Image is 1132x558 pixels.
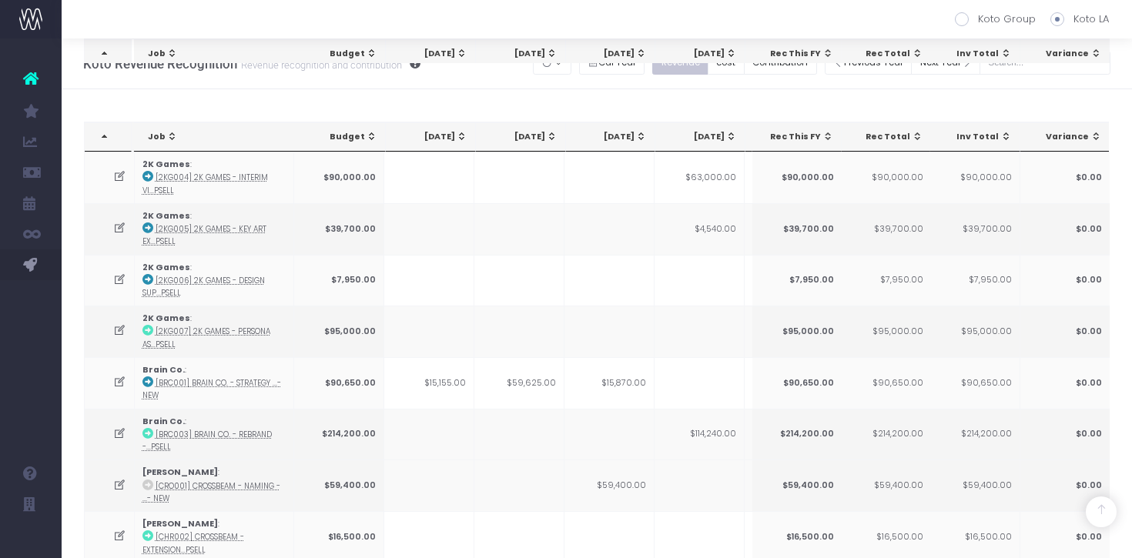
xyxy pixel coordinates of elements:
td: $59,400.00 [752,459,842,511]
div: Inv Total [944,48,1012,60]
td: $0.00 [1020,409,1110,460]
td: : [135,152,294,203]
td: $59,400.00 [929,459,1020,511]
div: Rec This FY [766,131,834,143]
td: $15,155.00 [384,357,474,409]
td: $63,000.00 [655,152,745,203]
div: Inv Total [944,131,1012,143]
th: Rec Total: activate to sort column ascending [842,39,932,68]
td: $15,870.00 [564,357,655,409]
th: Job: activate to sort column ascending [134,122,298,152]
td: $0.00 [1020,357,1110,409]
th: Inv Total: activate to sort column ascending [930,39,1020,68]
td: : [135,203,294,255]
div: [DATE] [490,48,558,60]
strong: Brain Co. [142,416,185,427]
div: [DATE] [580,48,648,60]
div: Rec Total [856,131,923,143]
td: $27,000.00 [745,152,835,203]
td: $90,650.00 [841,357,931,409]
td: $214,200.00 [752,409,842,460]
label: Koto Group [955,12,1036,27]
abbr: [CRO001] Crossbeam - Naming - Brand - New [142,481,280,503]
div: Rec Total [856,48,923,60]
td: : [135,459,294,511]
td: $7,950.00 [294,255,384,306]
label: Koto LA [1050,12,1109,27]
h3: Koto Revenue Recognition [83,56,420,72]
abbr: [CHR002] Crossbeam - Extension - Brand - Upsell [142,532,244,554]
th: Rec Total: activate to sort column ascending [842,122,932,152]
div: Job [148,131,290,143]
td: $90,000.00 [841,152,931,203]
div: Variance [1033,48,1101,60]
td: $95,000.00 [929,306,1020,357]
div: Budget [310,48,377,60]
td: $0.00 [1020,255,1110,306]
th: Apr 25: activate to sort column ascending [386,39,476,68]
abbr: [2KG006] 2K Games - Design Support - Brand - Upsell [142,276,265,298]
img: images/default_profile_image.png [19,527,42,550]
td: $59,625.00 [474,357,564,409]
td: $95,000.00 [752,306,842,357]
small: Revenue recognition and contribution [237,56,402,72]
th: Rec This FY: activate to sort column ascending [752,122,842,152]
td: $39,700.00 [929,203,1020,255]
th: May 25: activate to sort column ascending [476,39,566,68]
td: $74,460.00 [745,409,835,460]
td: $7,950.00 [841,255,931,306]
th: May 25: activate to sort column ascending [476,122,566,152]
strong: 2K Games [142,210,190,222]
td: : [135,306,294,357]
td: $214,200.00 [294,409,384,460]
th: Inv Total: activate to sort column ascending [930,122,1020,152]
th: : activate to sort column descending [85,122,132,152]
td: $90,000.00 [294,152,384,203]
td: $95,000.00 [294,306,384,357]
th: Apr 25: activate to sort column ascending [386,122,476,152]
td: $90,650.00 [294,357,384,409]
div: Variance [1033,131,1101,143]
td: $214,200.00 [929,409,1020,460]
th: Budget: activate to sort column ascending [296,39,386,68]
th: : activate to sort column descending [85,39,132,68]
abbr: [BRC001] Brain Co. - Strategy - Brand - New [142,378,281,400]
td: : [135,409,294,460]
td: $59,400.00 [841,459,931,511]
abbr: [BRC003] Brain Co. - Rebrand - Brand - Upsell [142,429,272,452]
div: [DATE] [669,48,737,60]
td: : [135,357,294,409]
td: $90,650.00 [752,357,842,409]
th: Jul 25: activate to sort column ascending [655,122,745,152]
abbr: [2KG007] 2K Games - Persona Assets - Brand - Upsell [142,326,270,349]
div: Budget [310,131,377,143]
div: [DATE] [580,131,648,143]
td: $0.00 [1020,306,1110,357]
div: Job [148,48,290,60]
td: $35,160.00 [745,203,835,255]
td: $39,700.00 [294,203,384,255]
td: $7,950.00 [752,255,842,306]
th: Rec This FY: activate to sort column ascending [752,39,842,68]
td: : [135,255,294,306]
div: [DATE] [669,131,737,143]
td: $0.00 [1020,459,1110,511]
strong: [PERSON_NAME] [142,466,218,478]
td: $4,540.00 [655,203,745,255]
td: $0.00 [1020,152,1110,203]
div: [DATE] [400,131,467,143]
th: Aug 25: activate to sort column ascending [745,39,836,68]
th: Jun 25: activate to sort column ascending [566,39,656,68]
th: Variance: activate to sort column ascending [1020,39,1110,68]
abbr: [2KG004] 2K Games - Interim Visual - Brand - Upsell [142,172,268,195]
td: $59,400.00 [564,459,655,511]
div: [DATE] [490,131,558,143]
th: Budget: activate to sort column ascending [296,122,386,152]
strong: 2K Games [142,262,190,273]
th: Job: activate to sort column ascending [134,39,298,68]
th: Variance: activate to sort column ascending [1020,122,1110,152]
td: $90,000.00 [752,152,842,203]
td: $7,950.00 [929,255,1020,306]
strong: [PERSON_NAME] [142,518,218,530]
td: $90,000.00 [929,152,1020,203]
